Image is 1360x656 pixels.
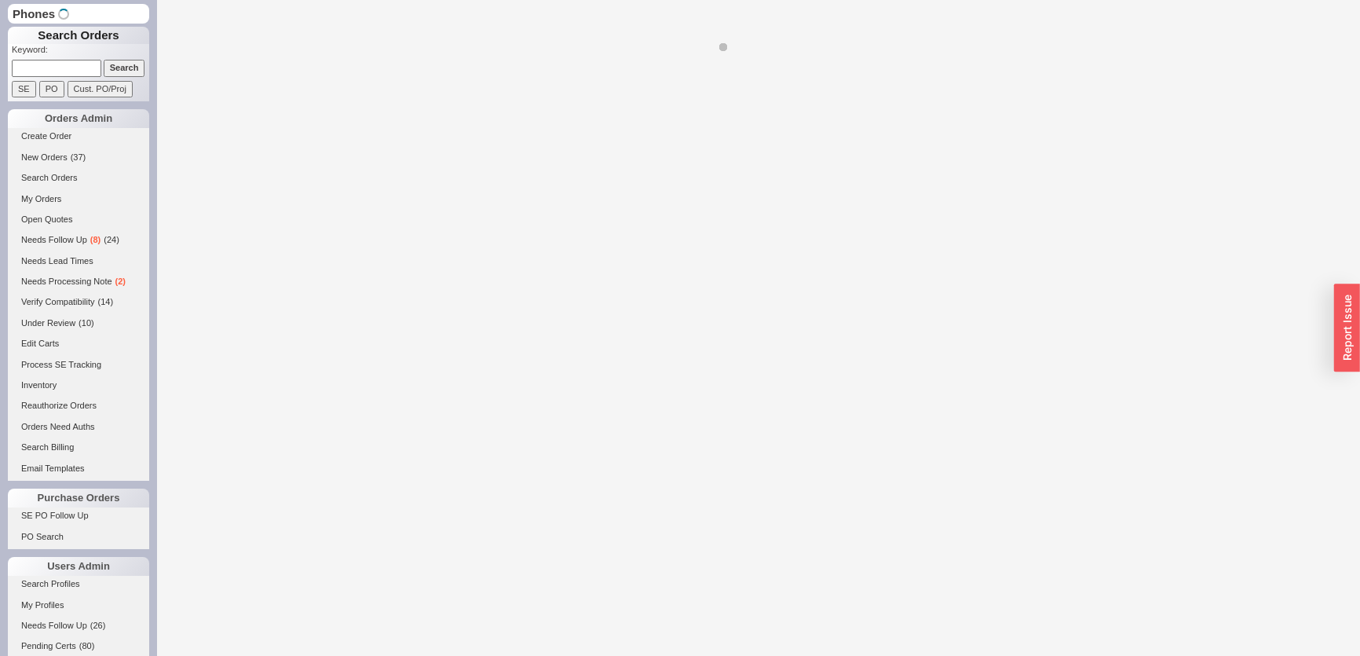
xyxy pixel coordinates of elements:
[8,294,149,310] a: Verify Compatibility(14)
[21,641,76,651] span: Pending Certs
[8,211,149,228] a: Open Quotes
[8,357,149,373] a: Process SE Tracking
[12,44,149,60] p: Keyword:
[8,398,149,414] a: Reauthorize Orders
[8,128,149,145] a: Create Order
[8,4,149,24] div: Phones
[8,253,149,269] a: Needs Lead Times
[98,297,114,306] span: ( 14 )
[79,318,94,328] span: ( 10 )
[104,235,119,244] span: ( 24 )
[21,235,87,244] span: Needs Follow Up
[21,297,95,306] span: Verify Compatibility
[71,152,86,162] span: ( 37 )
[8,576,149,592] a: Search Profiles
[8,232,149,248] a: Needs Follow Up(8)(24)
[39,81,64,97] input: PO
[68,81,133,97] input: Cust. PO/Proj
[21,621,87,630] span: Needs Follow Up
[8,460,149,477] a: Email Templates
[8,170,149,186] a: Search Orders
[8,439,149,456] a: Search Billing
[8,27,149,44] h1: Search Orders
[8,315,149,332] a: Under Review(10)
[21,318,75,328] span: Under Review
[8,109,149,128] div: Orders Admin
[8,149,149,166] a: New Orders(37)
[21,360,101,369] span: Process SE Tracking
[8,377,149,394] a: Inventory
[12,81,36,97] input: SE
[21,152,68,162] span: New Orders
[8,508,149,524] a: SE PO Follow Up
[8,489,149,508] div: Purchase Orders
[104,60,145,76] input: Search
[90,621,106,630] span: ( 26 )
[8,557,149,576] div: Users Admin
[21,277,112,286] span: Needs Processing Note
[8,597,149,614] a: My Profiles
[8,191,149,207] a: My Orders
[79,641,95,651] span: ( 80 )
[8,638,149,654] a: Pending Certs(80)
[8,618,149,634] a: Needs Follow Up(26)
[8,273,149,290] a: Needs Processing Note(2)
[90,235,101,244] span: ( 8 )
[8,335,149,352] a: Edit Carts
[115,277,126,286] span: ( 2 )
[8,529,149,545] a: PO Search
[8,419,149,435] a: Orders Need Auths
